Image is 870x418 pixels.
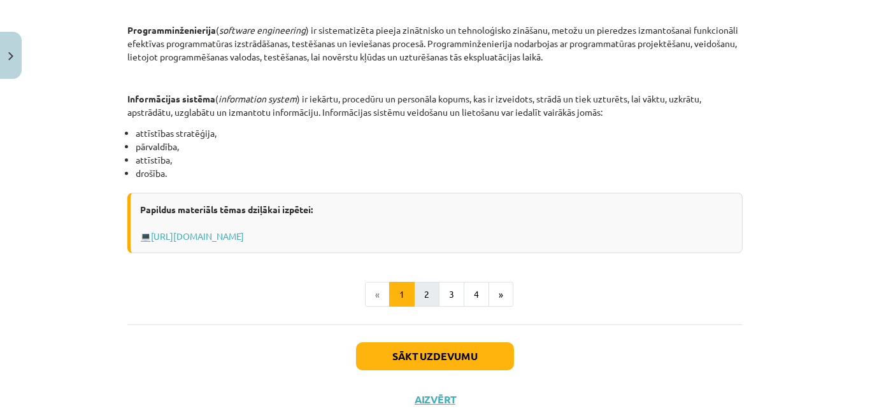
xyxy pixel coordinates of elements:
[127,92,743,119] p: ( ) ir iekārtu, procedūru un personāla kopums, kas ir izveidots, strādā un tiek uzturēts, lai vāk...
[127,24,743,64] p: ( ) ir sistematizēta pieeja zinātnisko un tehnoloģisko zināšanu, metožu un pieredzes izmantošanai...
[136,167,743,180] li: drošība.
[136,153,743,167] li: attīstība,
[411,393,459,406] button: Aizvērt
[127,93,215,104] strong: Informācijas sistēma
[127,193,743,253] div: 💻
[414,282,439,307] button: 2
[127,282,743,307] nav: Page navigation example
[439,282,464,307] button: 3
[8,52,13,60] img: icon-close-lesson-0947bae3869378f0d4975bcd49f059093ad1ed9edebbc8119c70593378902aed.svg
[218,93,297,104] em: information system
[127,24,216,36] strong: Programminženierija
[136,140,743,153] li: pārvaldība,
[464,282,489,307] button: 4
[219,24,306,36] em: software engineering
[151,230,244,242] a: [URL][DOMAIN_NAME]
[356,342,514,370] button: Sākt uzdevumu
[488,282,513,307] button: »
[389,282,415,307] button: 1
[136,127,743,140] li: attīstības stratēģija,
[140,204,313,215] strong: Papildus materiāls tēmas dziļākai izpētei:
